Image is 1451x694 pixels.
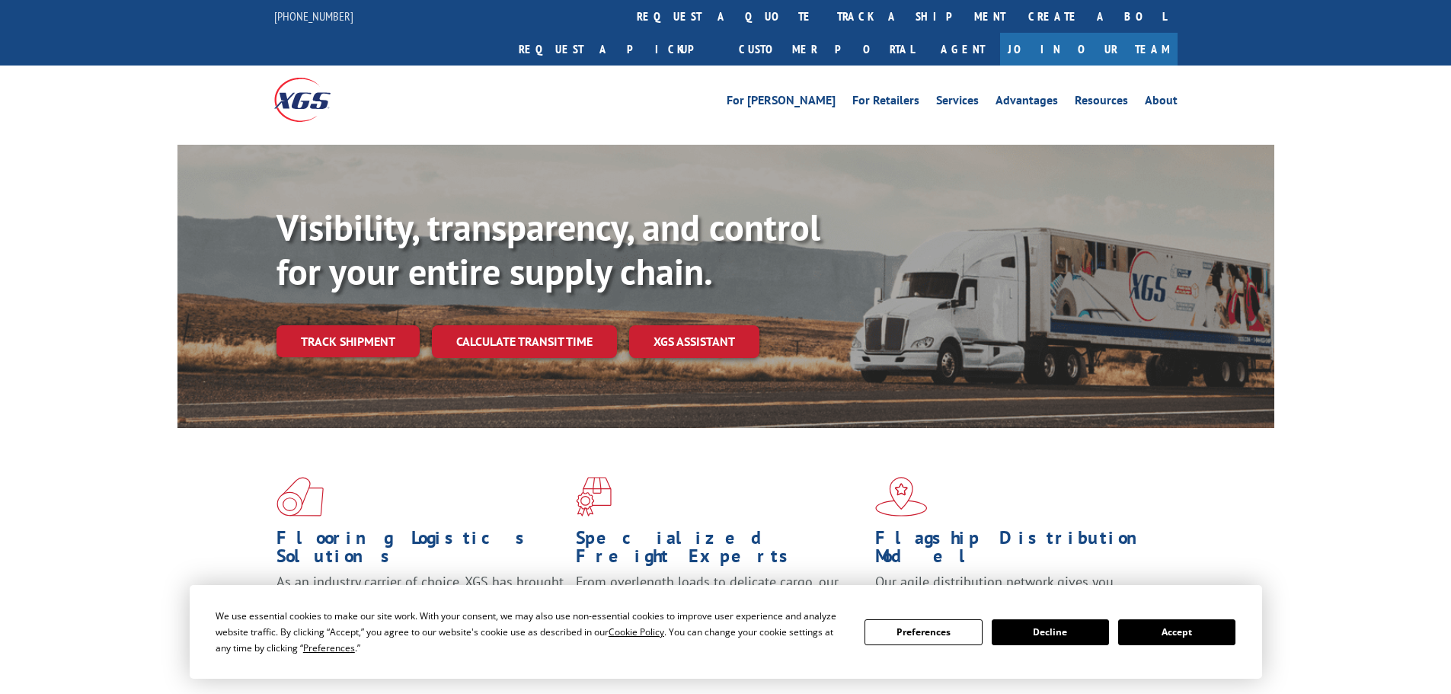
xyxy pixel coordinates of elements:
[875,529,1163,573] h1: Flagship Distribution Model
[727,94,836,111] a: For [PERSON_NAME]
[609,625,664,638] span: Cookie Policy
[276,529,564,573] h1: Flooring Logistics Solutions
[992,619,1109,645] button: Decline
[432,325,617,358] a: Calculate transit time
[190,585,1262,679] div: Cookie Consent Prompt
[1118,619,1235,645] button: Accept
[875,477,928,517] img: xgs-icon-flagship-distribution-model-red
[865,619,982,645] button: Preferences
[1145,94,1178,111] a: About
[727,33,925,66] a: Customer Portal
[276,573,564,627] span: As an industry carrier of choice, XGS has brought innovation and dedication to flooring logistics...
[507,33,727,66] a: Request a pickup
[576,529,864,573] h1: Specialized Freight Experts
[216,608,846,656] div: We use essential cookies to make our site work. With your consent, we may also use non-essential ...
[852,94,919,111] a: For Retailers
[276,477,324,517] img: xgs-icon-total-supply-chain-intelligence-red
[576,477,612,517] img: xgs-icon-focused-on-flooring-red
[274,8,353,24] a: [PHONE_NUMBER]
[629,325,759,358] a: XGS ASSISTANT
[1075,94,1128,111] a: Resources
[576,573,864,641] p: From overlength loads to delicate cargo, our experienced staff knows the best way to move your fr...
[996,94,1058,111] a: Advantages
[1000,33,1178,66] a: Join Our Team
[925,33,1000,66] a: Agent
[936,94,979,111] a: Services
[276,203,820,295] b: Visibility, transparency, and control for your entire supply chain.
[303,641,355,654] span: Preferences
[276,325,420,357] a: Track shipment
[875,573,1155,609] span: Our agile distribution network gives you nationwide inventory management on demand.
